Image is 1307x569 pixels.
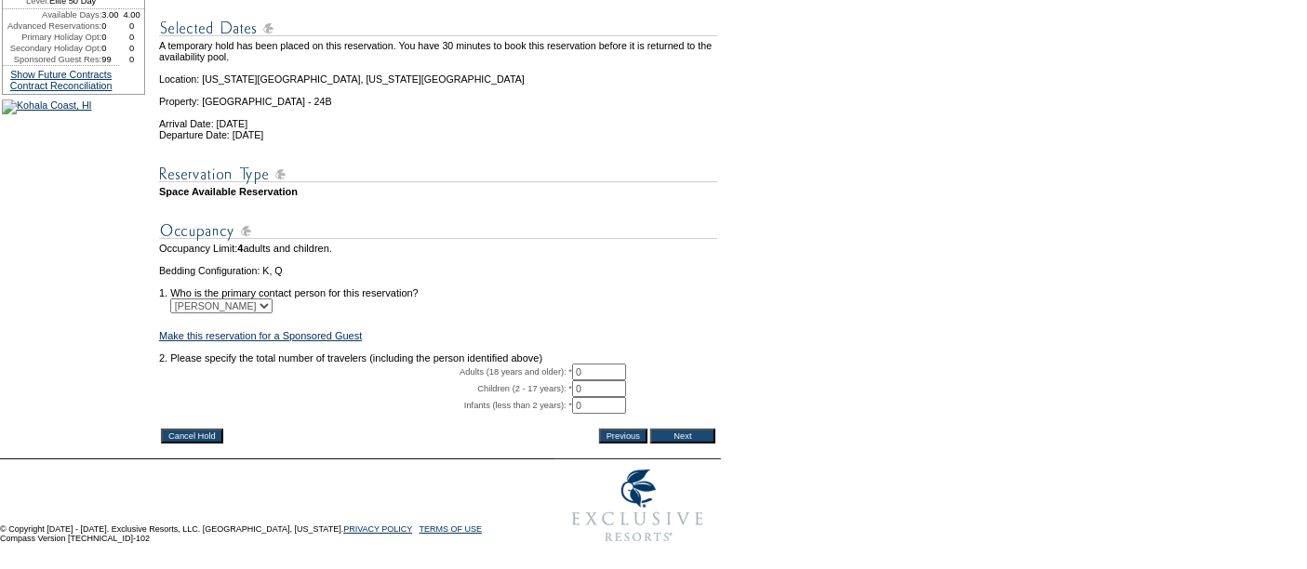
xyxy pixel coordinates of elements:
[159,40,717,62] td: A temporary hold has been placed on this reservation. You have 30 minutes to book this reservatio...
[101,9,119,20] td: 3.00
[159,17,717,40] img: subTtlSelectedDates.gif
[101,32,119,43] td: 0
[3,32,101,43] td: Primary Holiday Opt:
[119,54,144,65] td: 0
[343,524,412,534] a: PRIVACY POLICY
[159,380,572,397] td: Children (2 - 17 years): *
[119,20,144,32] td: 0
[119,9,144,20] td: 4.00
[159,276,717,298] td: 1. Who is the primary contact person for this reservation?
[159,163,717,186] img: subTtlResType.gif
[159,265,717,276] td: Bedding Configuration: K, Q
[159,186,717,197] td: Space Available Reservation
[554,459,721,552] img: Exclusive Resorts
[159,219,717,243] img: subTtlOccupancy.gif
[161,429,223,443] input: Cancel Hold
[420,524,483,534] a: TERMS OF USE
[159,364,572,380] td: Adults (18 years and older): *
[101,20,119,32] td: 0
[10,80,113,91] a: Contract Reconciliation
[159,62,717,85] td: Location: [US_STATE][GEOGRAPHIC_DATA], [US_STATE][GEOGRAPHIC_DATA]
[3,9,101,20] td: Available Days:
[159,85,717,107] td: Property: [GEOGRAPHIC_DATA] - 24B
[119,32,144,43] td: 0
[119,43,144,54] td: 0
[159,129,717,140] td: Departure Date: [DATE]
[599,429,647,443] input: Previous
[3,43,101,54] td: Secondary Holiday Opt:
[101,43,119,54] td: 0
[159,352,717,364] td: 2. Please specify the total number of travelers (including the person identified above)
[650,429,715,443] input: Next
[2,99,92,114] img: Kohala Coast, HI
[159,397,572,414] td: Infants (less than 2 years): *
[237,243,243,254] span: 4
[159,107,717,129] td: Arrival Date: [DATE]
[3,54,101,65] td: Sponsored Guest Res:
[101,54,119,65] td: 99
[10,69,112,80] a: Show Future Contracts
[159,330,362,341] a: Make this reservation for a Sponsored Guest
[159,243,717,254] td: Occupancy Limit: adults and children.
[3,20,101,32] td: Advanced Reservations:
